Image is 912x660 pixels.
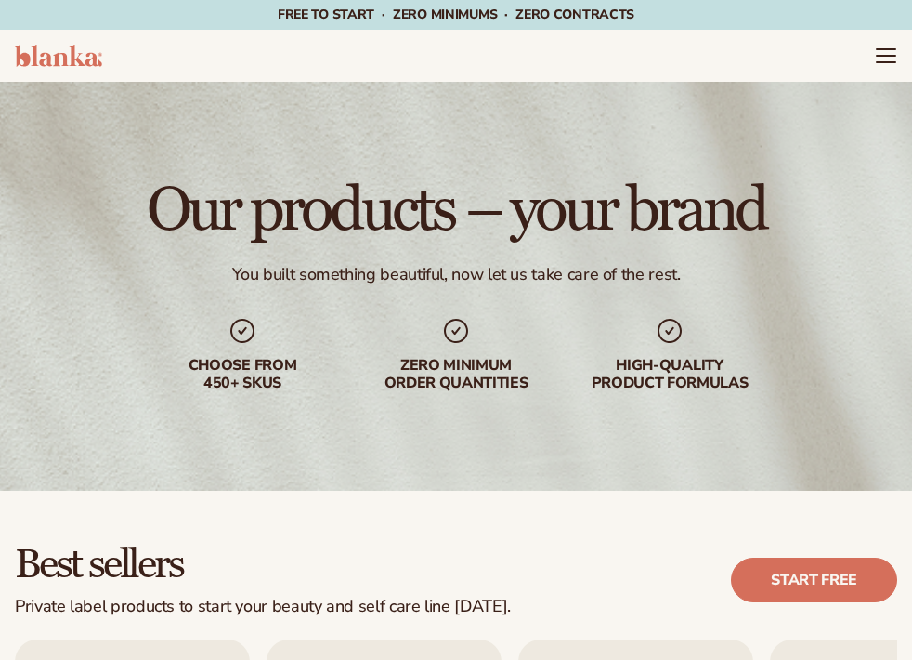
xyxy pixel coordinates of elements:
[150,357,335,392] div: Choose from 450+ Skus
[363,357,549,392] div: Zero minimum order quantities
[15,597,511,617] div: Private label products to start your beauty and self care line [DATE].
[147,180,765,242] h1: Our products – your brand
[278,6,634,23] span: Free to start · ZERO minimums · ZERO contracts
[232,264,681,285] div: You built something beautiful, now let us take care of the rest.
[577,357,762,392] div: High-quality product formulas
[15,45,102,67] img: logo
[875,45,897,67] summary: Menu
[15,543,511,586] h2: Best sellers
[731,558,897,602] a: Start free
